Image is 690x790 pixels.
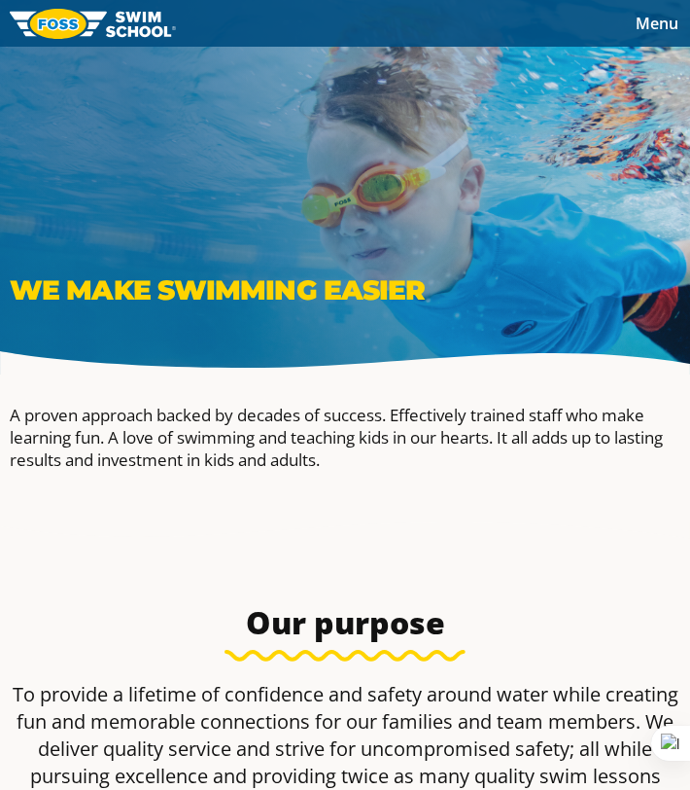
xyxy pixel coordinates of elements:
p: A proven approach backed by decades of success. Effectively trained staff who make learning fun. ... [10,404,680,471]
p: WE MAKE SWIMMING EASIER [10,273,680,306]
h3: Our purpose [10,603,680,642]
img: FOSS Swim School Logo [10,9,176,39]
span: Menu [636,13,678,34]
button: Toggle navigation [624,9,690,38]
